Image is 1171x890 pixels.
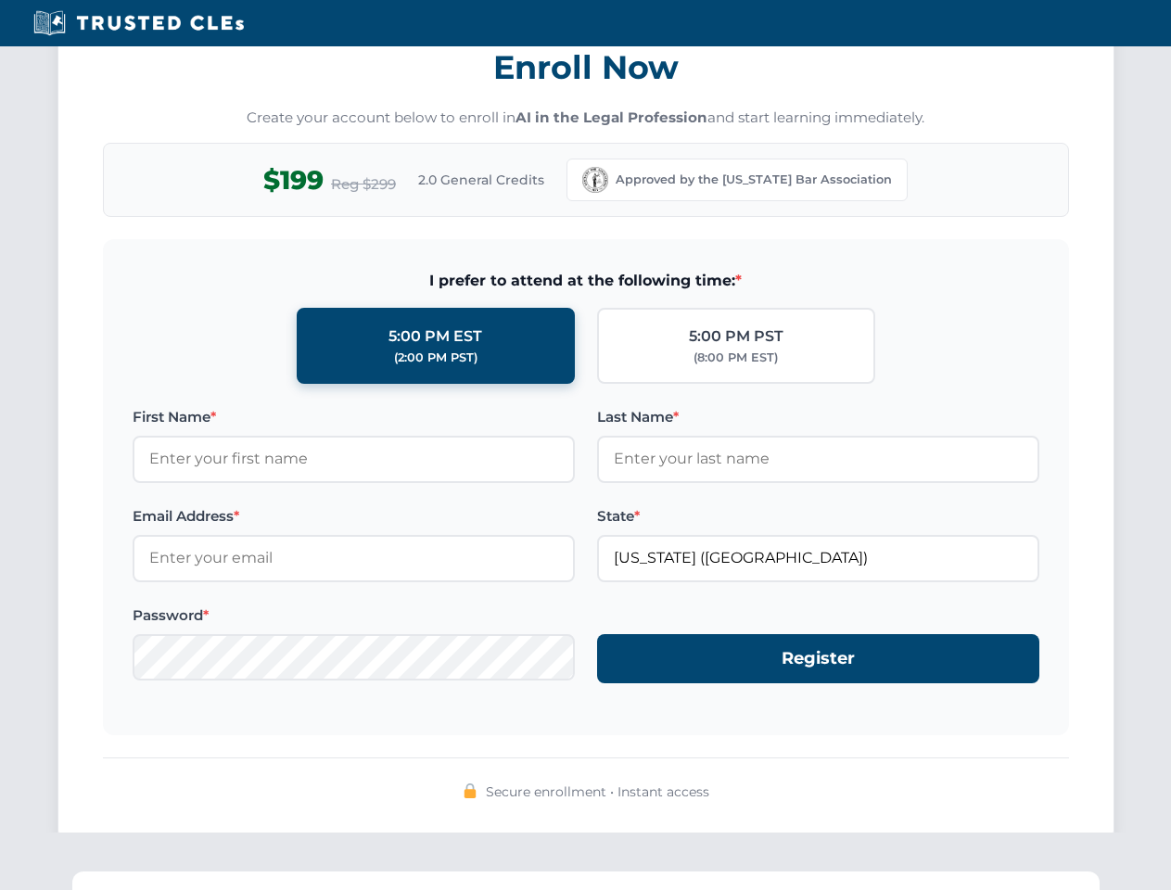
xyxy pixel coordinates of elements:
[463,783,477,798] img: 🔒
[133,269,1039,293] span: I prefer to attend at the following time:
[597,505,1039,528] label: State
[388,324,482,349] div: 5:00 PM EST
[263,159,324,201] span: $199
[133,604,575,627] label: Password
[103,108,1069,129] p: Create your account below to enroll in and start learning immediately.
[28,9,249,37] img: Trusted CLEs
[133,436,575,482] input: Enter your first name
[694,349,778,367] div: (8:00 PM EST)
[582,167,608,193] img: Kentucky Bar
[133,406,575,428] label: First Name
[515,108,707,126] strong: AI in the Legal Profession
[418,170,544,190] span: 2.0 General Credits
[616,171,892,189] span: Approved by the [US_STATE] Bar Association
[597,406,1039,428] label: Last Name
[597,634,1039,683] button: Register
[331,173,396,196] span: Reg $299
[394,349,477,367] div: (2:00 PM PST)
[103,38,1069,96] h3: Enroll Now
[133,535,575,581] input: Enter your email
[597,436,1039,482] input: Enter your last name
[486,782,709,802] span: Secure enrollment • Instant access
[597,535,1039,581] input: Kentucky (KY)
[689,324,783,349] div: 5:00 PM PST
[133,505,575,528] label: Email Address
